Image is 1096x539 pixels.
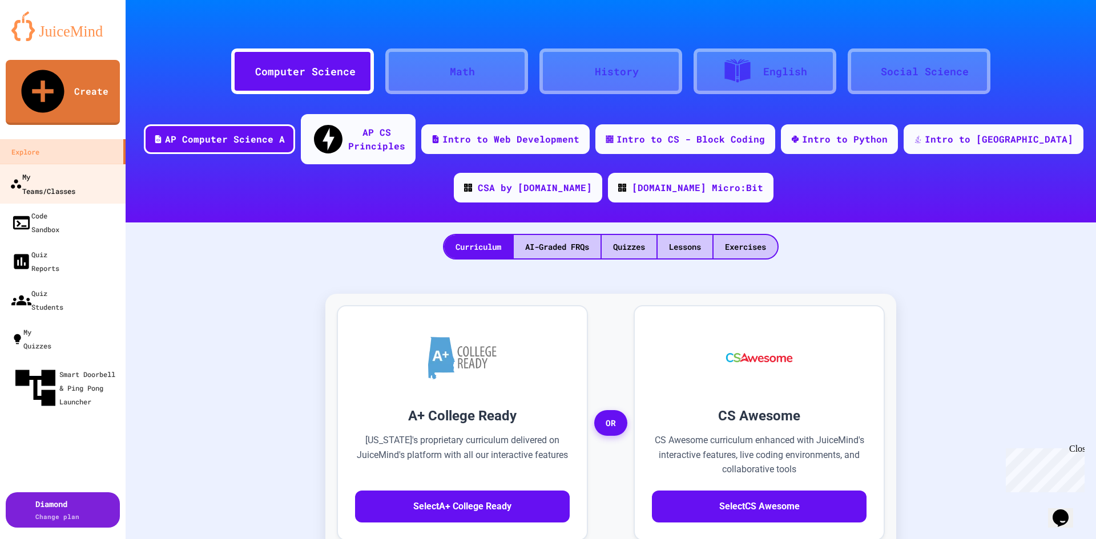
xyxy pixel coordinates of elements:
[35,512,79,521] span: Change plan
[10,169,75,197] div: My Teams/Classes
[715,323,804,392] img: CS Awesome
[11,248,59,275] div: Quiz Reports
[450,64,475,79] div: Math
[35,498,79,522] div: Diamond
[763,64,807,79] div: English
[616,132,765,146] div: Intro to CS - Block Coding
[464,184,472,192] img: CODE_logo_RGB.png
[652,433,867,477] p: CS Awesome curriculum enhanced with JuiceMind's interactive features, live coding environments, a...
[602,235,656,258] div: Quizzes
[6,492,120,528] button: DiamondChange plan
[11,364,121,412] div: Smart Doorbell & Ping Pong Launcher
[802,132,888,146] div: Intro to Python
[5,5,79,72] div: Chat with us now!Close
[11,286,63,314] div: Quiz Students
[618,184,626,192] img: CODE_logo_RGB.png
[594,410,627,436] span: OR
[6,60,120,125] a: Create
[165,132,285,146] div: AP Computer Science A
[652,406,867,426] h3: CS Awesome
[925,132,1073,146] div: Intro to [GEOGRAPHIC_DATA]
[348,125,405,153] div: AP CS Principles
[11,145,39,159] div: Explore
[428,337,497,379] img: A+ College Ready
[355,433,570,477] p: [US_STATE]'s proprietary curriculum delivered on JuiceMind's platform with all our interactive fe...
[444,235,513,258] div: Curriculum
[11,209,59,236] div: Code Sandbox
[652,491,867,522] button: SelectCS Awesome
[658,235,712,258] div: Lessons
[1001,444,1085,492] iframe: chat widget
[442,132,579,146] div: Intro to Web Development
[355,406,570,426] h3: A+ College Ready
[514,235,601,258] div: AI-Graded FRQs
[11,325,51,352] div: My Quizzes
[714,235,777,258] div: Exercises
[355,491,570,522] button: SelectA+ College Ready
[1048,493,1085,528] iframe: chat widget
[632,181,763,194] div: [DOMAIN_NAME] Micro:Bit
[881,64,969,79] div: Social Science
[478,181,592,194] div: CSA by [DOMAIN_NAME]
[595,64,639,79] div: History
[11,11,114,41] img: logo-orange.svg
[255,64,356,79] div: Computer Science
